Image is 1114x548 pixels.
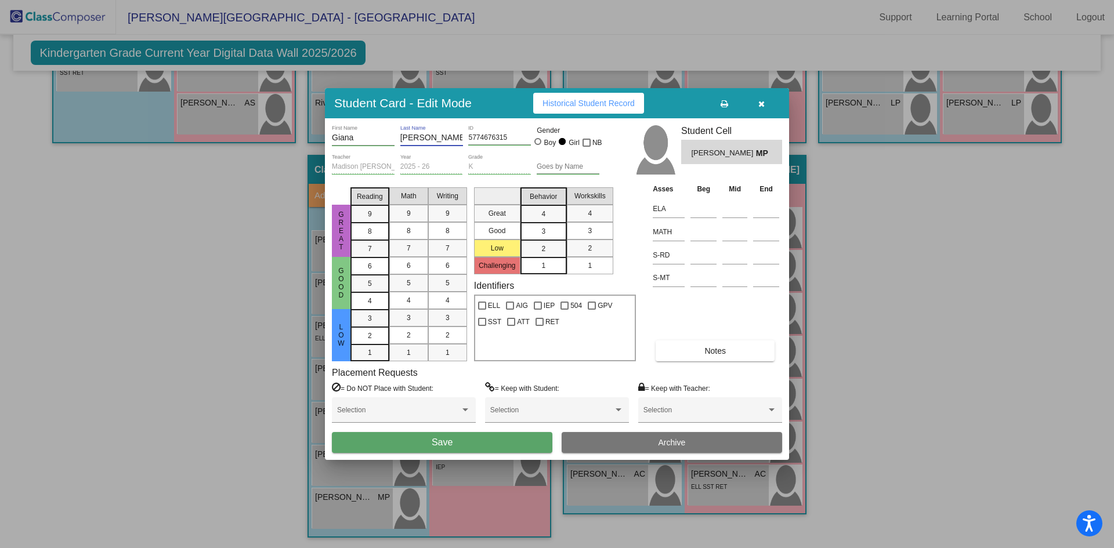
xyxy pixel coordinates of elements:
input: assessment [653,223,685,241]
span: Archive [659,438,686,447]
span: 9 [446,208,450,219]
span: SST [488,315,501,329]
th: Mid [719,183,750,195]
button: Archive [562,432,782,453]
span: 8 [407,226,411,236]
label: Identifiers [474,280,514,291]
span: 3 [446,313,450,323]
th: End [750,183,782,195]
span: 8 [446,226,450,236]
input: grade [468,163,531,171]
input: year [400,163,463,171]
span: 4 [407,295,411,306]
label: = Keep with Student: [485,382,559,394]
label: = Do NOT Place with Student: [332,382,433,394]
span: Workskills [574,191,606,201]
span: Behavior [530,191,557,202]
span: 2 [446,330,450,340]
span: 9 [407,208,411,219]
span: Historical Student Record [542,99,635,108]
span: 4 [588,208,592,219]
span: Writing [437,191,458,201]
button: Notes [656,340,775,361]
span: 504 [570,299,582,313]
span: 1 [446,347,450,358]
span: 1 [407,347,411,358]
span: Great [336,211,346,251]
span: 5 [407,278,411,288]
input: teacher [332,163,395,171]
span: Reading [357,191,383,202]
span: Low [336,323,346,347]
span: 3 [588,226,592,236]
span: 2 [588,243,592,253]
button: Save [332,432,552,453]
th: Asses [650,183,688,195]
span: MP [756,147,772,159]
input: assessment [653,200,685,217]
span: 4 [368,296,372,306]
button: Historical Student Record [533,93,644,114]
span: 6 [407,260,411,271]
span: 4 [446,295,450,306]
span: [PERSON_NAME] [691,147,755,159]
span: NB [592,136,602,150]
span: Good [336,267,346,299]
span: 2 [368,331,372,341]
span: 1 [368,347,372,358]
label: = Keep with Teacher: [638,382,710,394]
span: 6 [446,260,450,271]
span: 4 [541,209,545,219]
span: 7 [446,243,450,253]
span: 8 [368,226,372,237]
span: 1 [541,260,545,271]
div: Boy [544,137,556,148]
span: ELL [488,299,500,313]
span: 3 [407,313,411,323]
input: goes by name [537,163,599,171]
input: assessment [653,269,685,286]
th: Beg [688,183,719,195]
input: Enter ID [468,134,531,142]
span: 5 [446,278,450,288]
span: 7 [368,244,372,254]
span: 5 [368,278,372,289]
mat-label: Gender [537,125,599,136]
h3: Student Cell [681,125,782,136]
span: 1 [588,260,592,271]
span: 9 [368,209,372,219]
span: 7 [407,243,411,253]
span: 6 [368,261,372,271]
span: IEP [544,299,555,313]
label: Placement Requests [332,367,418,378]
span: GPV [598,299,612,313]
span: 2 [407,330,411,340]
span: ATT [517,315,530,329]
span: RET [545,315,559,329]
span: Math [401,191,417,201]
h3: Student Card - Edit Mode [334,96,472,110]
span: Notes [704,346,726,355]
span: 3 [368,313,372,324]
span: Save [432,437,453,447]
span: 3 [541,226,545,237]
span: AIG [516,299,528,313]
div: Girl [568,137,580,148]
span: 2 [541,244,545,254]
input: assessment [653,246,685,264]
